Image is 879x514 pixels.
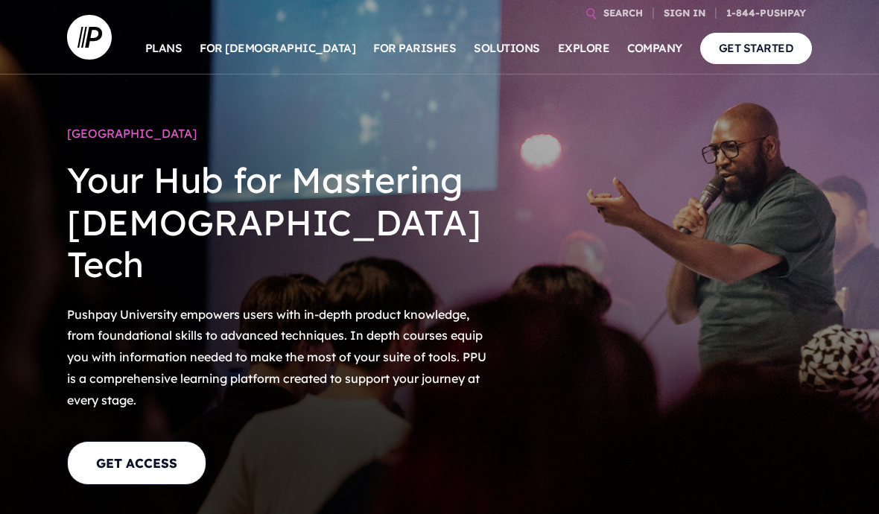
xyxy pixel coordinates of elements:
a: PLANS [145,22,183,74]
a: FOR PARISHES [373,22,456,74]
a: GET STARTED [700,33,813,63]
a: GET ACCESS [67,441,206,485]
a: EXPLORE [558,22,610,74]
span: Pushpay University empowers users with in-depth product knowledge, from foundational skills to ad... [67,307,486,407]
h2: Your Hub for Mastering [DEMOGRAPHIC_DATA] Tech [67,147,492,297]
a: SOLUTIONS [474,22,540,74]
a: FOR [DEMOGRAPHIC_DATA] [200,22,355,74]
a: COMPANY [627,22,682,74]
h1: [GEOGRAPHIC_DATA] [67,119,492,147]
